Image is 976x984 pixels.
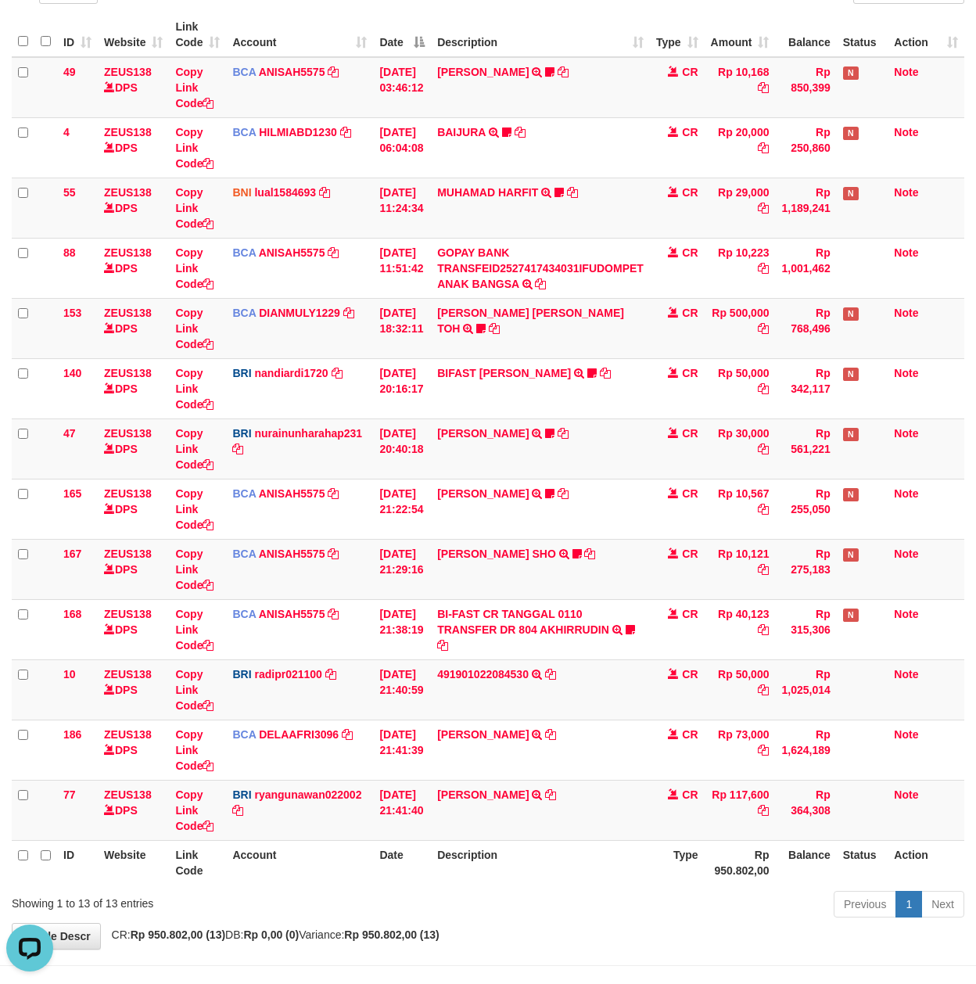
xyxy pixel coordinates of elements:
[175,126,213,170] a: Copy Link Code
[775,780,836,840] td: Rp 364,308
[775,539,836,599] td: Rp 275,183
[232,668,251,681] span: BRI
[232,443,243,455] a: Copy nurainunharahap231 to clipboard
[104,788,152,801] a: ZEUS138
[775,418,836,479] td: Rp 561,221
[57,840,98,885] th: ID
[175,788,213,832] a: Copy Link Code
[63,126,70,138] span: 4
[437,427,529,440] a: [PERSON_NAME]
[332,367,343,379] a: Copy nandiardi1720 to clipboard
[894,487,918,500] a: Note
[63,728,81,741] span: 186
[894,246,918,259] a: Note
[758,503,769,515] a: Copy Rp 10,567 to clipboard
[98,178,169,238] td: DPS
[259,487,325,500] a: ANISAH5575
[705,840,776,885] th: Rp 950.802,00
[373,298,431,358] td: [DATE] 18:32:11
[104,307,152,319] a: ZEUS138
[535,278,546,290] a: Copy GOPAY BANK TRANSFEID2527417434031IFUDOMPET ANAK BANGSA to clipboard
[254,186,316,199] a: lual1584693
[843,368,859,381] span: Has Note
[894,788,918,801] a: Note
[319,186,330,199] a: Copy lual1584693 to clipboard
[758,322,769,335] a: Copy Rp 500,000 to clipboard
[259,728,339,741] a: DELAAFRI3096
[175,367,213,411] a: Copy Link Code
[175,427,213,471] a: Copy Link Code
[175,186,213,230] a: Copy Link Code
[758,443,769,455] a: Copy Rp 30,000 to clipboard
[373,57,431,118] td: [DATE] 03:46:12
[437,608,609,636] a: BI-FAST CR TANGGAL 0110 TRANSFER DR 804 AKHIRRUDIN
[682,427,698,440] span: CR
[57,13,98,57] th: ID: activate to sort column ascending
[758,684,769,696] a: Copy Rp 50,000 to clipboard
[758,563,769,576] a: Copy Rp 10,121 to clipboard
[63,668,76,681] span: 10
[758,262,769,275] a: Copy Rp 10,223 to clipboard
[342,728,353,741] a: Copy DELAAFRI3096 to clipboard
[437,788,529,801] a: [PERSON_NAME]
[98,358,169,418] td: DPS
[63,66,76,78] span: 49
[63,307,81,319] span: 153
[63,246,76,259] span: 88
[837,840,888,885] th: Status
[758,142,769,154] a: Copy Rp 20,000 to clipboard
[431,13,650,57] th: Description: activate to sort column ascending
[437,639,448,652] a: Copy BI-FAST CR TANGGAL 0110 TRANSFER DR 804 AKHIRRUDIN to clipboard
[232,548,256,560] span: BCA
[775,238,836,298] td: Rp 1,001,462
[226,13,373,57] th: Account: activate to sort column ascending
[843,66,859,80] span: Has Note
[373,479,431,539] td: [DATE] 21:22:54
[98,599,169,659] td: DPS
[259,307,340,319] a: DIANMULY1229
[232,307,256,319] span: BCA
[98,539,169,599] td: DPS
[232,66,256,78] span: BCA
[373,720,431,780] td: [DATE] 21:41:39
[705,298,776,358] td: Rp 500,000
[894,608,918,620] a: Note
[758,202,769,214] a: Copy Rp 29,000 to clipboard
[344,928,439,941] strong: Rp 950.802,00 (13)
[175,728,213,772] a: Copy Link Code
[843,127,859,140] span: Has Note
[705,659,776,720] td: Rp 50,000
[682,246,698,259] span: CR
[545,788,556,801] a: Copy DEDY SETIAWAN to clipboard
[175,307,213,350] a: Copy Link Code
[894,367,918,379] a: Note
[682,788,698,801] span: CR
[232,728,256,741] span: BCA
[437,487,529,500] a: [PERSON_NAME]
[98,117,169,178] td: DPS
[895,891,922,918] a: 1
[775,479,836,539] td: Rp 255,050
[894,728,918,741] a: Note
[259,608,325,620] a: ANISAH5575
[558,427,569,440] a: Copy RISAL WAHYUDI to clipboard
[104,186,152,199] a: ZEUS138
[843,548,859,562] span: Has Note
[104,668,152,681] a: ZEUS138
[232,367,251,379] span: BRI
[705,117,776,178] td: Rp 20,000
[63,427,76,440] span: 47
[328,608,339,620] a: Copy ANISAH5575 to clipboard
[63,487,81,500] span: 165
[232,804,243,817] a: Copy ryangunawan022002 to clipboard
[545,728,556,741] a: Copy RAKA SUBARNA to clipboard
[232,186,251,199] span: BNI
[437,126,486,138] a: BAIJURA
[682,487,698,500] span: CR
[328,246,339,259] a: Copy ANISAH5575 to clipboard
[63,788,76,801] span: 77
[545,668,556,681] a: Copy 491901022084530 to clipboard
[63,548,81,560] span: 167
[325,668,336,681] a: Copy radipr021100 to clipboard
[175,668,213,712] a: Copy Link Code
